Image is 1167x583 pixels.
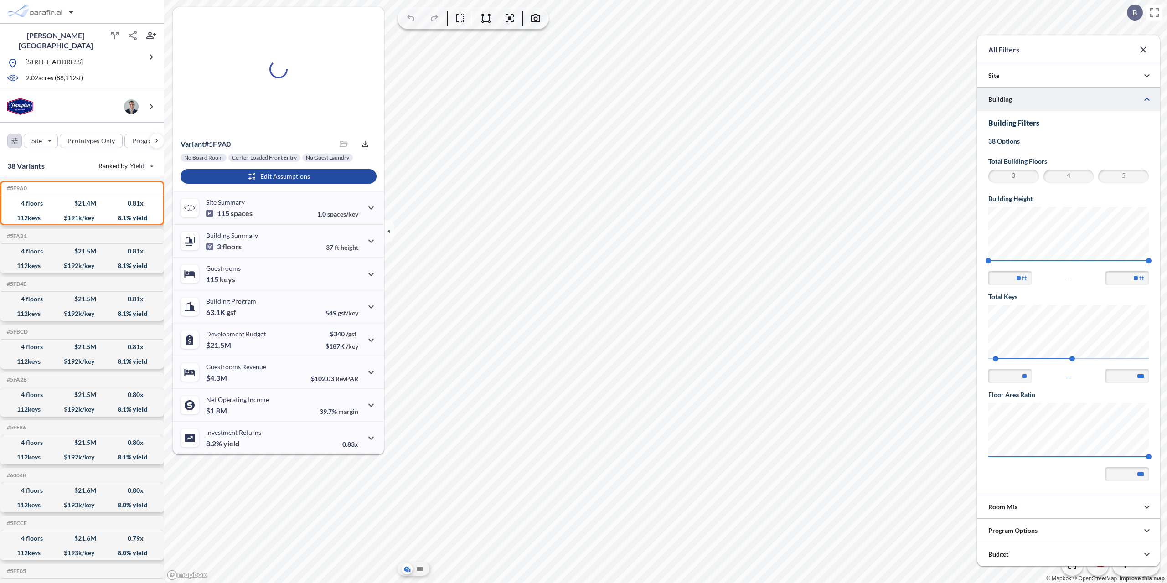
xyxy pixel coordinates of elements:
[206,363,266,371] p: Guestrooms Revenue
[5,568,26,574] h5: #5FF05
[206,428,261,436] p: Investment Returns
[326,243,358,251] p: 37
[325,342,358,350] p: $187K
[1139,273,1144,283] label: ft
[206,373,228,382] p: $4.3M
[338,408,358,415] span: margin
[60,134,123,148] button: Prototypes Only
[327,210,358,218] span: spaces/key
[988,119,1149,128] h3: Building Filters
[402,563,413,574] button: Aerial View
[988,157,1149,166] h5: Total Building Floors
[414,563,425,574] button: Site Plan
[181,139,205,148] span: Variant
[167,570,207,580] a: Mapbox homepage
[206,232,258,239] p: Building Summary
[988,71,999,80] p: Site
[7,160,45,171] p: 38 Variants
[988,390,1149,399] h5: Floor Area Ratio
[24,134,58,148] button: Site
[181,169,377,184] button: Edit Assumptions
[220,275,235,284] span: keys
[988,369,1149,383] div: -
[988,526,1038,535] p: Program Options
[223,439,239,448] span: yield
[325,330,358,338] p: $340
[1132,9,1137,17] p: B
[5,281,26,287] h5: #5FB4E
[5,329,28,335] h5: #5FBCD
[181,139,231,149] p: # 5f9a0
[26,73,83,83] p: 2.02 acres ( 88,112 sf)
[988,271,1149,285] div: -
[31,136,42,145] p: Site
[206,341,232,350] p: $21.5M
[346,330,356,338] span: /gsf
[67,136,115,145] p: Prototypes Only
[260,172,310,181] p: Edit Assumptions
[320,408,358,415] p: 39.7%
[1045,171,1093,182] span: 4
[5,472,26,479] h5: #6004B
[988,44,1019,55] p: All Filters
[206,242,242,251] p: 3
[5,424,26,431] h5: #5FF86
[5,520,27,526] h5: #5FCCF
[206,396,269,403] p: Net Operating Income
[206,209,253,218] p: 115
[5,185,27,191] h5: #5F9A0
[206,308,236,317] p: 63.1K
[206,198,245,206] p: Site Summary
[342,440,358,448] p: 0.83x
[306,154,349,161] p: No Guest Laundry
[7,31,104,51] p: [PERSON_NAME][GEOGRAPHIC_DATA]
[990,171,1038,182] span: 3
[227,308,236,317] span: gsf
[325,309,358,317] p: 549
[184,154,223,161] p: No Board Room
[231,209,253,218] span: spaces
[338,309,358,317] span: gsf/key
[5,233,27,239] h5: #5FAB1
[132,136,158,145] p: Program
[232,154,297,161] p: Center-Loaded Front Entry
[988,550,1008,559] p: Budget
[206,275,235,284] p: 115
[206,439,239,448] p: 8.2%
[206,330,266,338] p: Development Budget
[311,375,358,382] p: $102.03
[317,210,358,218] p: 1.0
[124,134,174,148] button: Program
[346,342,358,350] span: /key
[1120,575,1165,582] a: Improve this map
[988,194,1149,203] h5: Building Height
[7,98,33,115] img: BrandImage
[206,406,228,415] p: $1.8M
[1073,575,1117,582] a: OpenStreetMap
[1100,171,1147,182] span: 5
[124,99,139,114] img: user logo
[988,502,1018,511] p: Room Mix
[335,243,339,251] span: ft
[1046,575,1071,582] a: Mapbox
[130,161,145,170] span: Yield
[91,159,160,173] button: Ranked by Yield
[26,57,83,69] p: [STREET_ADDRESS]
[206,264,241,272] p: Guestrooms
[341,243,358,251] span: height
[1022,273,1027,283] label: ft
[206,297,256,305] p: Building Program
[336,375,358,382] span: RevPAR
[988,292,1149,301] h5: Total Keys
[222,242,242,251] span: floors
[988,137,1149,146] p: 38 Options
[5,377,27,383] h5: #5FA2B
